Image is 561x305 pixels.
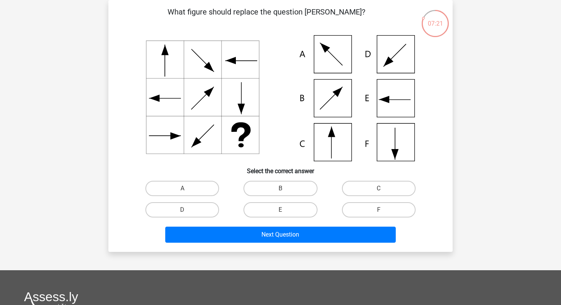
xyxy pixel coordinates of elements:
[342,181,416,196] label: C
[421,9,450,28] div: 07:21
[121,6,412,29] p: What figure should replace the question [PERSON_NAME]?
[342,202,416,217] label: F
[165,227,396,243] button: Next Question
[145,202,219,217] label: D
[243,202,317,217] label: E
[145,181,219,196] label: A
[243,181,317,196] label: B
[121,161,440,175] h6: Select the correct answer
